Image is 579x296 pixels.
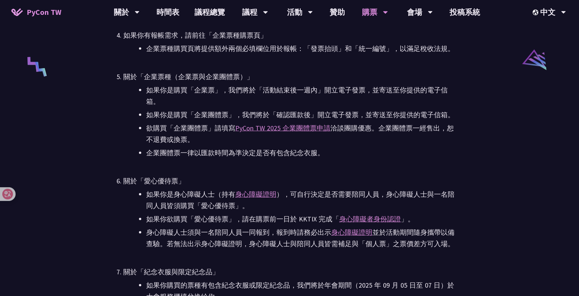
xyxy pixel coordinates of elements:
[146,109,456,121] li: 如果你是購買「企業團體票」，我們將於「確認匯款後」開立電子發票，並寄送至你提供的電子信箱。
[146,123,456,145] li: 欲購買「企業團體票」請填寫 洽談團購優惠。企業團體票一經售出，恕不退費或換票。
[123,175,456,187] div: 關於「愛心優待票」
[146,189,456,212] li: 如果你是身心障礙人士（持有 ），可自行決定是否需要陪同人員，身心障礙人士與一名陪同人員皆須購買「愛心優待票」。
[339,215,401,223] a: 身心障礙者身份認證
[11,8,23,16] img: Home icon of PyCon TW 2025
[146,147,456,159] li: 企業團體票一律以匯款時間為準決定是否有包含紀念衣服。
[27,6,61,18] span: PyCon TW
[146,43,456,54] li: 企業票種購買頁將提供額外兩個必填欄位用於報帳：「發票抬頭」和「統一編號」，以滿足稅收法規。
[331,228,372,237] a: 身心障礙證明
[235,124,330,132] a: PyCon TW 2025 企業團體票申請
[146,227,456,250] li: 身心障礙人士須與一名陪同人員一同報到，報到時請務必出示 並於活動期間隨身攜帶以備查驗。若無法出示身心障礙證明，身心障礙人士與陪同人員皆需補足與「個人票」之票價差方可入場。
[146,84,456,107] li: 如果你是購買「企業票」，我們將於「活動結束後一週內」開立電子發票，並寄送至你提供的電子信箱。
[123,30,456,41] div: 如果你有報帳需求，請前往「企業票種購票頁」
[123,71,456,83] div: 關於「企業票種（企業票與企業團體票）」
[235,190,276,199] a: 身心障礙證明
[123,266,456,278] div: 關於「紀念衣服與限定紀念品」
[533,10,540,15] img: Locale Icon
[146,213,456,225] li: 如果你欲購買「愛心優待票」，請在購票前一日於 KKTIX 完成「 」。
[4,3,69,22] a: PyCon TW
